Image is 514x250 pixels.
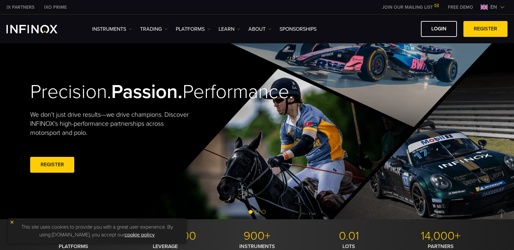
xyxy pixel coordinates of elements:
[92,25,132,33] a: Instruments
[255,210,259,214] span: Go to slide 2
[111,80,183,103] strong: Passion.
[39,4,72,11] a: INFINOX
[239,243,275,250] strong: INSTRUMENTS
[428,243,454,250] strong: PARTNERS
[421,21,457,37] a: LOGIN
[30,157,74,173] a: REGISTER
[219,25,240,33] a: Learn
[59,243,88,250] strong: PLATFORMS
[6,25,73,33] a: INFINOX Logo
[214,229,301,243] p: 900+
[342,243,355,250] strong: LOTS
[153,243,178,250] strong: LEVERAGE
[262,210,266,214] span: Go to slide 3
[488,3,500,11] span: en
[30,80,234,104] h2: Precision. Performance.
[30,110,194,137] p: We don't just drive results—we drive champions. Discover INFINOX’s high-performance partnerships ...
[249,210,253,214] span: Go to slide 1
[11,222,183,240] p: This site uses cookies to provide you with a great user experience. By using [DOMAIN_NAME], you a...
[305,229,392,243] p: 0.01
[10,220,14,224] img: yellow close icon
[280,25,317,33] a: SPONSORSHIPS
[176,25,210,33] a: PLATFORMS
[377,5,443,10] a: JOIN OUR MAILING LIST
[463,21,508,37] a: REGISTER
[397,229,484,243] p: 14,000+
[248,25,271,33] a: ABOUT
[443,4,478,11] a: INFINOX MENU
[125,232,155,238] a: cookie policy
[140,25,168,33] a: TRADING
[2,4,39,11] a: INFINOX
